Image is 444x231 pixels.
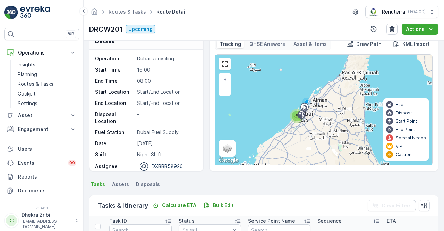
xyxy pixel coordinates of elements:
[137,77,196,84] p: 08:00
[20,6,50,19] img: logo_light-DOdMpM7g.png
[344,40,384,48] button: Draw Path
[150,201,199,209] button: Calculate ETA
[15,99,79,108] a: Settings
[18,90,36,97] p: Cockpit
[109,9,146,15] a: Routes & Tasks
[152,163,183,170] p: DXBBB58926
[368,8,379,16] img: Screenshot_2024-07-26_at_13.33.01.png
[317,217,342,224] p: Sequence
[95,163,118,170] p: Assignee
[382,202,412,209] p: Clear Filters
[126,25,155,33] button: Upcoming
[4,184,79,198] a: Documents
[112,181,129,188] span: Assets
[220,84,230,95] a: Zoom Out
[18,81,53,88] p: Routes & Tasks
[356,41,382,48] p: Draw Path
[22,218,71,230] p: [EMAIL_ADDRESS][DOMAIN_NAME]
[18,126,65,133] p: Engagement
[95,55,134,62] p: Operation
[22,212,71,218] p: Dhekra.Zribi
[95,89,134,96] p: Start Location
[18,159,64,166] p: Events
[137,55,196,62] p: Dubai Recycling
[95,77,134,84] p: End Time
[95,151,134,158] p: Shift
[387,217,396,224] p: ETA
[136,181,160,188] span: Disposals
[4,122,79,136] button: Engagement
[91,181,105,188] span: Tasks
[137,66,196,73] p: 16:00
[396,143,402,149] p: VIP
[67,31,74,37] p: ⌘B
[396,102,404,107] p: Fuel
[213,202,234,209] p: Bulk Edit
[137,111,196,125] p: -
[18,61,35,68] p: Insights
[4,142,79,156] a: Users
[4,170,79,184] a: Reports
[98,201,148,211] p: Tasks & Itinerary
[95,129,134,136] p: Fuel Station
[382,8,405,15] p: Renuterra
[18,49,65,56] p: Operations
[396,127,415,132] p: End Point
[109,217,127,224] p: Task ID
[396,118,417,124] p: Start Point
[179,217,195,224] p: Status
[18,71,37,78] p: Planning
[4,46,79,60] button: Operations
[406,26,425,33] p: Actions
[4,212,79,230] button: DDDhekra.Zribi[EMAIL_ADDRESS][DOMAIN_NAME]
[137,140,196,147] p: [DATE]
[15,79,79,89] a: Routes & Tasks
[248,217,295,224] p: Service Point Name
[4,6,18,19] img: logo
[4,206,79,210] span: v 1.48.1
[4,156,79,170] a: Events99
[18,187,76,194] p: Documents
[162,202,196,209] p: Calculate ETA
[215,55,432,165] div: 0
[223,86,227,92] span: −
[293,41,327,48] p: Asset & Items
[368,200,416,211] button: Clear Filters
[249,41,285,48] p: QHSE Answers
[18,146,76,152] p: Users
[220,59,230,69] a: View Fullscreen
[402,41,430,48] p: KML Import
[91,10,98,16] a: Homepage
[137,100,196,107] p: Start/End Location
[89,24,123,34] p: DRCW201
[95,111,134,125] p: Disposal Location
[220,41,241,48] p: Tracking
[95,100,134,107] p: End Location
[137,89,196,96] p: Start/End Location
[18,173,76,180] p: Reports
[217,156,240,165] a: Open this area in Google Maps (opens a new window)
[220,141,235,156] a: Layers
[408,9,426,15] p: ( +04:00 )
[128,26,153,33] p: Upcoming
[220,74,230,84] a: Zoom In
[200,201,237,209] button: Bulk Edit
[365,6,438,18] button: Renuterra(+04:00)
[6,215,17,226] div: DD
[390,40,433,48] button: KML Import
[155,8,188,15] span: Route Detail
[18,100,37,107] p: Settings
[396,152,411,157] p: Caution
[137,129,196,136] p: Dubai Fuel Supply
[95,37,114,45] p: Details
[15,89,79,99] a: Cockpit
[15,69,79,79] a: Planning
[396,110,414,116] p: Disposal
[396,135,426,141] p: Special Needs
[402,24,438,35] button: Actions
[95,66,134,73] p: Start Time
[18,112,65,119] p: Asset
[137,151,196,158] p: Night Shift
[217,156,240,165] img: Google
[15,60,79,69] a: Insights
